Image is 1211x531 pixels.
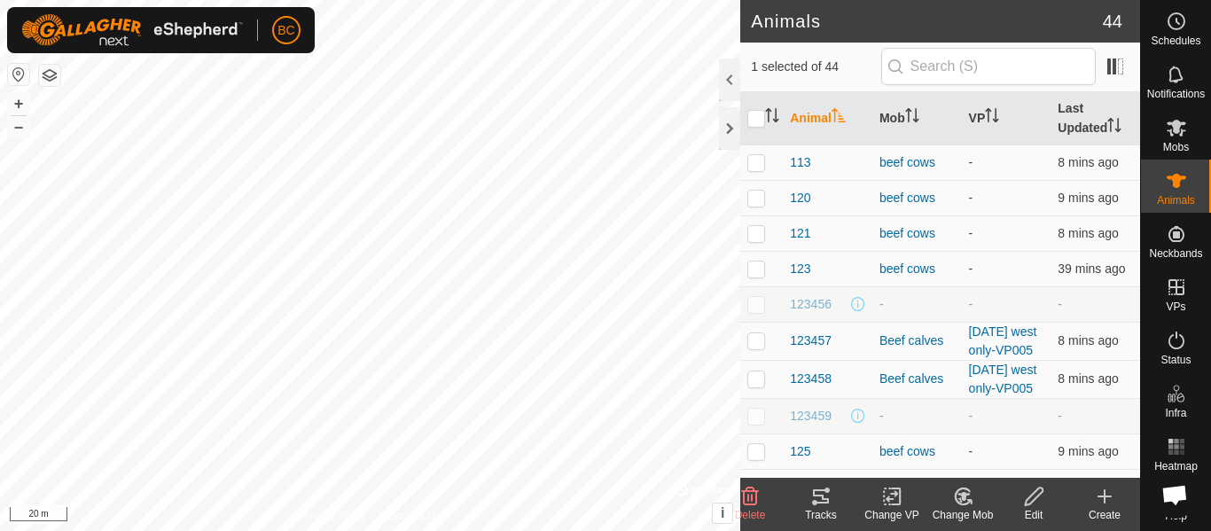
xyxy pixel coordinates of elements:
[879,189,955,207] div: beef cows
[969,363,1037,395] a: [DATE] west only-VP005
[790,260,810,278] span: 123
[1103,8,1122,35] span: 44
[790,407,832,426] span: 123459
[785,507,856,523] div: Tracks
[790,224,810,243] span: 121
[879,478,955,496] div: beef cows
[1160,355,1191,365] span: Status
[790,153,810,172] span: 113
[969,297,973,311] app-display-virtual-paddock-transition: -
[21,14,243,46] img: Gallagher Logo
[1151,471,1199,519] div: Open chat
[998,507,1069,523] div: Edit
[969,226,973,240] app-display-virtual-paddock-transition: -
[790,189,810,207] span: 120
[905,111,919,125] p-sorticon: Activate to sort
[1069,507,1140,523] div: Create
[39,65,60,86] button: Map Layers
[751,11,1103,32] h2: Animals
[962,92,1051,145] th: VP
[8,64,29,85] button: Reset Map
[1163,142,1189,152] span: Mobs
[879,153,955,172] div: beef cows
[1141,479,1211,528] a: Help
[790,295,832,314] span: 123456
[881,48,1096,85] input: Search (S)
[969,155,973,169] app-display-virtual-paddock-transition: -
[1165,408,1186,418] span: Infra
[969,191,973,205] app-display-virtual-paddock-transition: -
[879,224,955,243] div: beef cows
[1165,511,1187,521] span: Help
[985,111,999,125] p-sorticon: Activate to sort
[1058,444,1118,458] span: 6 Sept 2025, 1:02 pm
[751,58,880,76] span: 1 selected of 44
[969,409,973,423] app-display-virtual-paddock-transition: -
[8,116,29,137] button: –
[832,111,846,125] p-sorticon: Activate to sort
[1058,191,1118,205] span: 6 Sept 2025, 1:02 pm
[735,509,766,521] span: Delete
[969,262,973,276] app-display-virtual-paddock-transition: -
[1058,333,1118,347] span: 6 Sept 2025, 1:02 pm
[879,295,955,314] div: -
[783,92,872,145] th: Animal
[872,92,962,145] th: Mob
[713,504,732,523] button: i
[790,332,832,350] span: 123457
[790,478,810,496] span: 131
[969,444,973,458] app-display-virtual-paddock-transition: -
[879,370,955,388] div: Beef calves
[721,505,724,520] span: i
[879,442,955,461] div: beef cows
[1058,226,1118,240] span: 6 Sept 2025, 1:02 pm
[879,407,955,426] div: -
[1058,371,1118,386] span: 6 Sept 2025, 1:02 pm
[1151,35,1200,46] span: Schedules
[387,508,440,524] a: Contact Us
[1107,121,1121,135] p-sorticon: Activate to sort
[1051,92,1140,145] th: Last Updated
[8,93,29,114] button: +
[765,111,779,125] p-sorticon: Activate to sort
[1157,195,1195,206] span: Animals
[1058,155,1118,169] span: 6 Sept 2025, 1:02 pm
[969,324,1037,357] a: [DATE] west only-VP005
[790,370,832,388] span: 123458
[1058,262,1125,276] span: 6 Sept 2025, 12:32 pm
[301,508,367,524] a: Privacy Policy
[790,442,810,461] span: 125
[1147,89,1205,99] span: Notifications
[879,332,955,350] div: Beef calves
[277,21,294,40] span: BC
[1154,461,1198,472] span: Heatmap
[1166,301,1185,312] span: VPs
[927,507,998,523] div: Change Mob
[1058,297,1062,311] span: -
[1058,409,1062,423] span: -
[879,260,955,278] div: beef cows
[1149,248,1202,259] span: Neckbands
[856,507,927,523] div: Change VP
